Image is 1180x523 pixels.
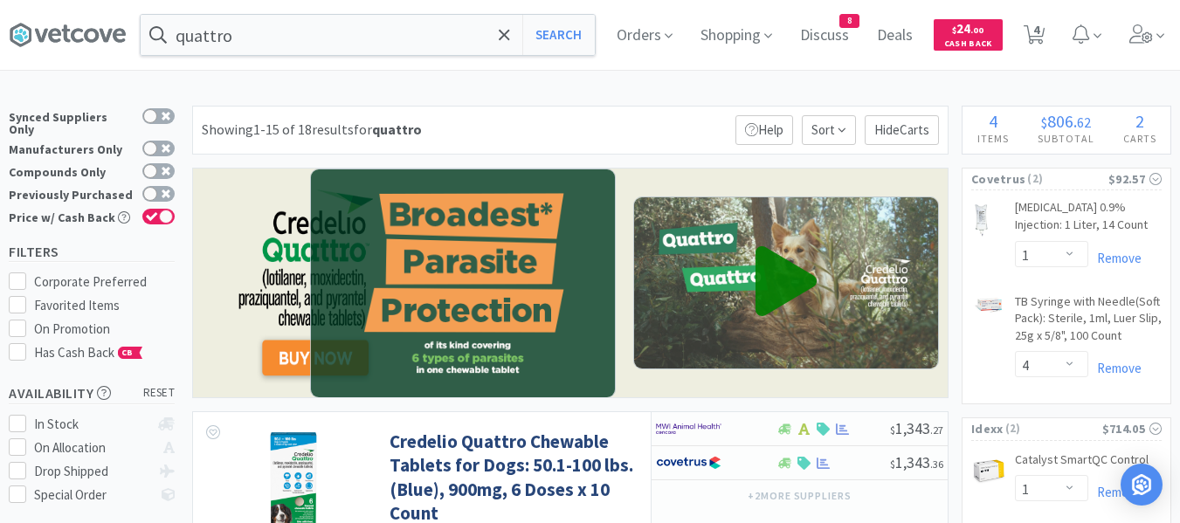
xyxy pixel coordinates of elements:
[971,297,1006,313] img: c4af8e3a5e624d7a8ff894c3ec6c7b5b_804528.png
[1088,360,1142,376] a: Remove
[739,484,860,508] button: +2more suppliers
[34,344,143,361] span: Has Cash Back
[1017,30,1052,45] a: 4
[865,115,939,145] p: Hide Carts
[1102,419,1162,438] div: $714.05
[1015,199,1162,240] a: [MEDICAL_DATA] 0.9% Injection: 1 Liter, 14 Count
[793,28,856,44] a: Discuss8
[1121,464,1163,506] div: Open Intercom Messenger
[141,15,595,55] input: Search by item, sku, manufacturer, ingredient, size...
[9,209,134,224] div: Price w/ Cash Back
[9,383,175,403] h5: Availability
[989,110,997,132] span: 4
[34,461,150,482] div: Drop Shipped
[119,348,136,358] span: CB
[34,295,176,316] div: Favorited Items
[802,115,856,145] span: Sort
[930,458,943,471] span: . 36
[9,186,134,201] div: Previously Purchased
[633,196,939,369] img: credquattro_vb_thumbnail.jpg
[963,130,1023,147] h4: Items
[840,15,859,27] span: 8
[522,15,595,55] button: Search
[890,452,943,472] span: 1,343
[870,28,920,44] a: Deals
[952,24,956,36] span: $
[372,120,422,138] strong: quattro
[952,20,983,37] span: 24
[656,416,721,442] img: f6b2451649754179b5b4e0c70c3f7cb0_2.png
[143,384,176,403] span: reset
[9,141,134,155] div: Manufacturers Only
[9,108,134,135] div: Synced Suppliers Only
[934,11,1003,58] a: $24.00Cash Back
[34,414,150,435] div: In Stock
[970,24,983,36] span: . 00
[34,437,150,458] div: On Allocation
[34,272,176,292] div: Corporate Preferred
[1047,110,1073,132] span: 806
[1108,169,1162,189] div: $92.57
[735,115,793,145] p: Help
[971,169,1025,189] span: Covetrus
[193,169,948,397] img: 4342354cd0a84a9e81c4a53a7dd7fe86.png
[890,423,895,437] span: $
[354,120,422,138] span: for
[1108,130,1170,147] h4: Carts
[1088,250,1142,266] a: Remove
[971,453,1006,488] img: 36822f4af9b24e548182b82204a3e96a_757862.png
[1004,420,1102,437] span: ( 2 )
[9,242,175,262] h5: Filters
[1135,110,1144,132] span: 2
[1023,130,1108,147] h4: Subtotal
[1077,114,1091,131] span: 62
[944,39,992,51] span: Cash Back
[1015,293,1162,352] a: TB Syringe with Needle(Soft Pack): Sterile, 1ml, Luer Slip, 25g x 5/8", 100 Count
[34,485,150,506] div: Special Order
[1088,484,1142,500] a: Remove
[1025,170,1108,188] span: ( 2 )
[1015,451,1149,476] a: Catalyst SmartQC Control
[971,203,992,237] img: 38b33de9fb234c18a17713b21a330b32_226237.png
[9,163,134,178] div: Compounds Only
[890,458,895,471] span: $
[1023,113,1108,130] div: .
[656,450,721,476] img: 77fca1acd8b6420a9015268ca798ef17_1.png
[310,169,616,398] img: cred_quattro_vb_content1.png
[1041,114,1047,131] span: $
[890,418,943,438] span: 1,343
[34,319,176,340] div: On Promotion
[930,423,943,437] span: . 27
[971,419,1004,438] span: Idexx
[202,119,422,141] div: Showing 1-15 of 18 results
